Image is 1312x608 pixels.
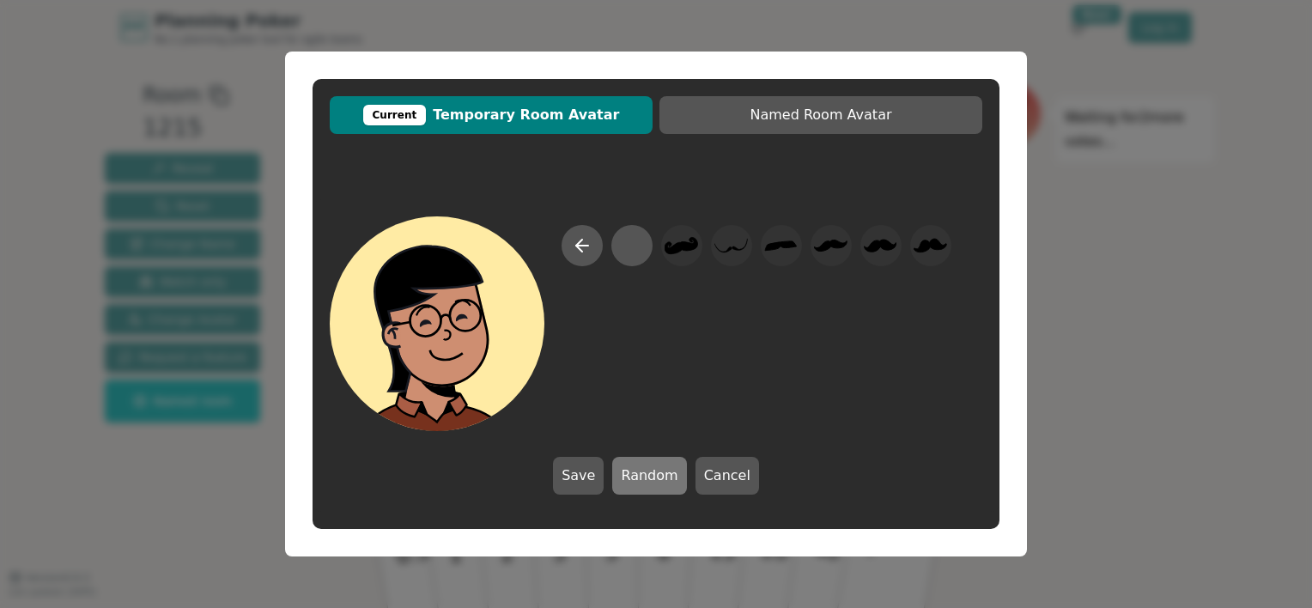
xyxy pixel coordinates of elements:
span: Temporary Room Avatar [338,105,644,125]
div: Current [363,105,427,125]
button: Cancel [695,457,759,495]
button: Named Room Avatar [659,96,982,134]
button: Save [553,457,604,495]
span: Named Room Avatar [668,105,974,125]
button: Random [612,457,686,495]
button: CurrentTemporary Room Avatar [330,96,653,134]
